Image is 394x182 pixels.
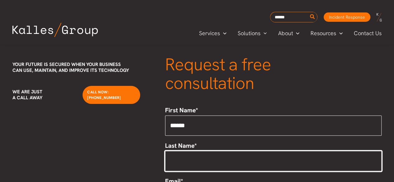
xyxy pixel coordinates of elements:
a: ResourcesMenu Toggle [305,29,348,38]
a: Contact Us [348,29,388,38]
span: Services [199,29,220,38]
span: Request a free consultation [165,53,271,94]
span: Contact Us [354,29,382,38]
a: AboutMenu Toggle [272,29,305,38]
span: Menu Toggle [220,29,226,38]
span: First Name [165,106,196,114]
nav: Primary Site Navigation [193,28,388,38]
a: SolutionsMenu Toggle [232,29,273,38]
span: Menu Toggle [336,29,343,38]
span: Resources [311,29,336,38]
img: Kalles Group [12,23,98,37]
span: We are just a call away [12,89,42,101]
span: About [278,29,293,38]
span: Your future is secured when your business can use, maintain, and improve its technology [12,61,129,73]
span: Menu Toggle [260,29,267,38]
span: Last Name [165,142,194,150]
span: Call Now: [PHONE_NUMBER] [87,90,121,100]
a: Incident Response [324,12,370,22]
a: Call Now: [PHONE_NUMBER] [83,86,140,104]
span: Menu Toggle [293,29,299,38]
a: ServicesMenu Toggle [193,29,232,38]
span: Solutions [238,29,260,38]
button: Search [309,12,316,22]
